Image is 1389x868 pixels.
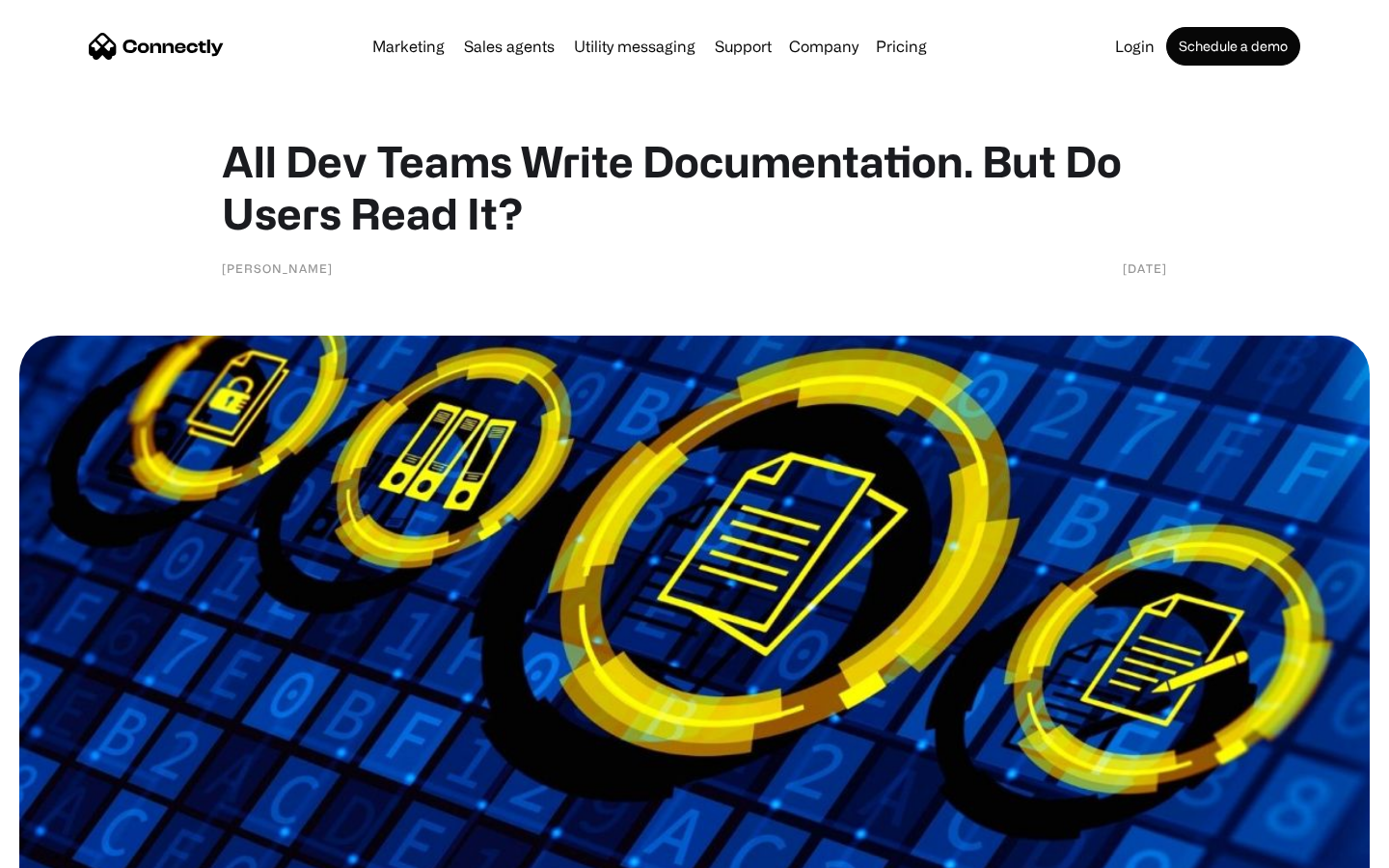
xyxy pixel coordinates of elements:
[1166,27,1300,66] a: Schedule a demo
[1123,258,1167,278] div: [DATE]
[365,39,452,54] a: Marketing
[789,33,858,60] div: Company
[222,135,1167,239] h1: All Dev Teams Write Documentation. But Do Users Read It?
[566,39,703,54] a: Utility messaging
[222,258,333,278] div: [PERSON_NAME]
[707,39,779,54] a: Support
[1107,39,1162,54] a: Login
[19,834,116,861] aside: Language selected: English
[868,39,935,54] a: Pricing
[39,834,116,861] ul: Language list
[456,39,562,54] a: Sales agents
